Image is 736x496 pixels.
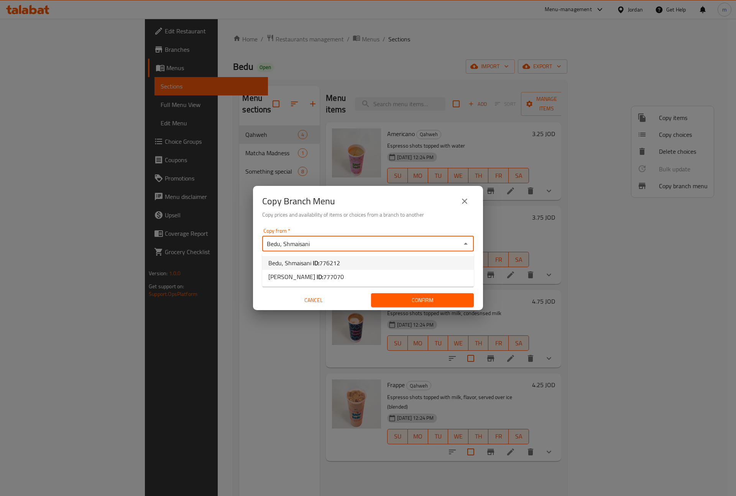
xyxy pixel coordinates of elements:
[265,296,362,305] span: Cancel
[313,257,319,269] b: ID:
[268,272,344,281] span: [PERSON_NAME]
[455,192,474,210] button: close
[319,257,340,269] span: 776212
[377,296,468,305] span: Confirm
[317,271,323,282] b: ID:
[268,258,340,268] span: Bedu, Shmaisani
[262,195,335,207] h2: Copy Branch Menu
[262,293,365,307] button: Cancel
[371,293,474,307] button: Confirm
[323,271,344,282] span: 777070
[262,210,474,219] h6: Copy prices and availability of items or choices from a branch to another
[460,238,471,249] button: Close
